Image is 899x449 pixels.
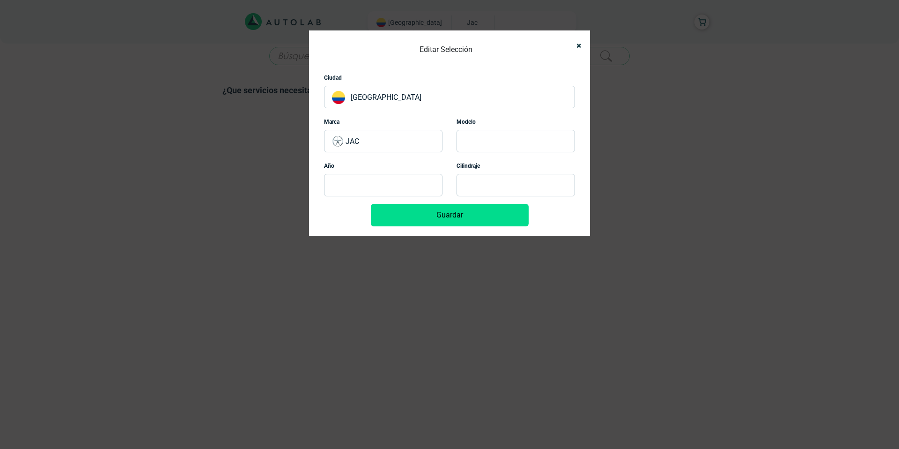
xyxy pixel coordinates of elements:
[457,118,476,126] label: Modelo
[457,162,480,170] label: Cilindraje
[324,86,575,108] p: [GEOGRAPHIC_DATA]
[420,43,472,57] h4: Editar Selección
[567,35,582,56] button: Close
[324,162,334,170] label: Año
[324,74,342,82] label: Ciudad
[371,204,529,226] button: Guardar
[324,118,339,126] label: Marca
